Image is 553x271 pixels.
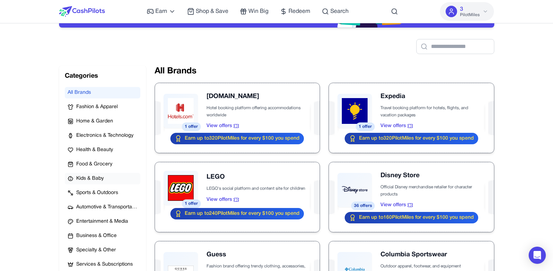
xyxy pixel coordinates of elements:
a: Redeem [280,7,310,16]
span: Health & Beauty [76,146,113,154]
h2: All Brands [155,66,494,77]
span: Home & Garden [76,118,113,125]
button: Food & Grocery [65,159,140,170]
button: Entertainment & Media [65,216,140,227]
button: Business & Office [65,230,140,242]
button: Automotive & Transportation [65,202,140,213]
span: Food & Grocery [76,161,112,168]
a: Search [322,7,349,16]
span: Shop & Save [196,7,228,16]
span: PilotMiles [460,12,480,18]
span: Sports & Outdoors [76,189,118,197]
button: Electronics & Technology [65,130,140,141]
div: Open Intercom Messenger [529,247,546,264]
a: Win Big [240,7,268,16]
button: Home & Garden [65,116,140,127]
span: Services & Subscriptions [76,261,133,268]
button: Services & Subscriptions [65,259,140,270]
button: Sports & Outdoors [65,187,140,199]
span: Fashion & Apparel [76,103,118,111]
a: Shop & Save [187,7,228,16]
span: Automotive & Transportation [76,204,137,211]
button: 3PilotMiles [440,2,494,21]
span: Redeem [288,7,310,16]
button: All Brands [65,87,140,98]
span: Electronics & Technology [76,132,134,139]
button: Health & Beauty [65,144,140,156]
button: Kids & Baby [65,173,140,184]
span: Entertainment & Media [76,218,128,225]
button: Specialty & Other [65,245,140,256]
button: Fashion & Apparel [65,101,140,113]
span: Search [330,7,349,16]
span: Kids & Baby [76,175,104,182]
a: Earn [147,7,176,16]
span: Win Big [248,7,268,16]
span: Specialty & Other [76,247,116,254]
span: 3 [460,5,463,14]
img: CashPilots Logo [59,6,105,17]
span: Business & Office [76,232,117,239]
h2: Categories [65,71,140,81]
span: Earn [155,7,167,16]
